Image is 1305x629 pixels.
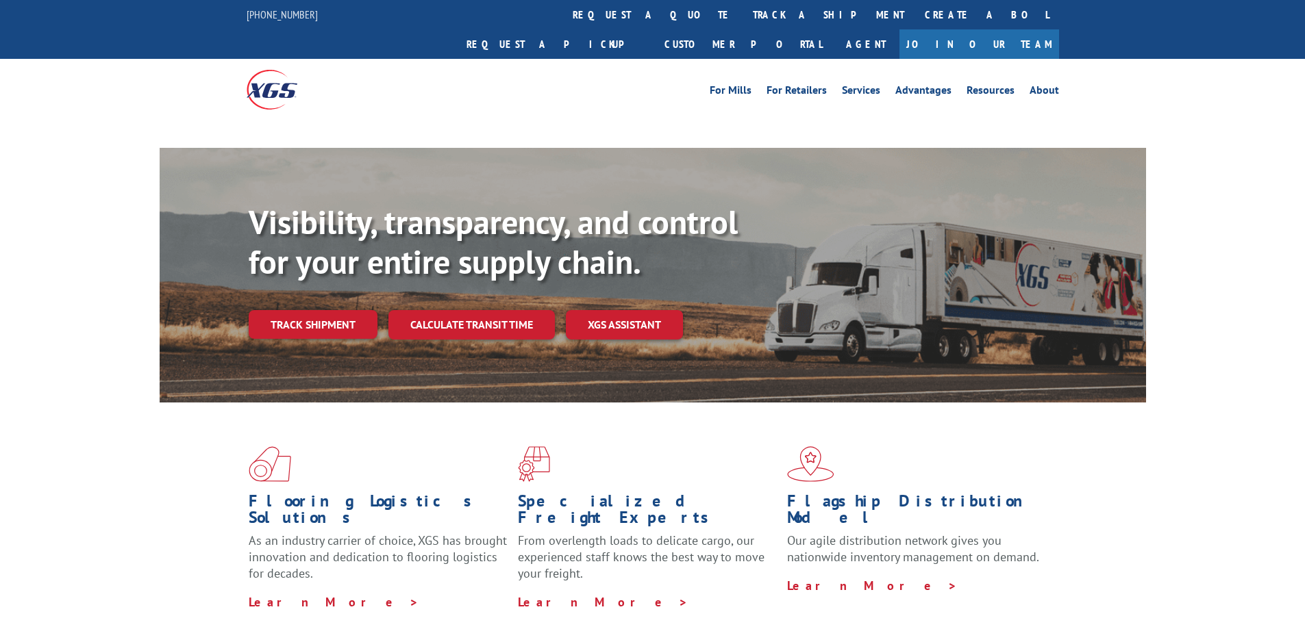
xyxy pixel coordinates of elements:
[247,8,318,21] a: [PHONE_NUMBER]
[787,578,958,593] a: Learn More >
[654,29,832,59] a: Customer Portal
[832,29,899,59] a: Agent
[249,201,738,283] b: Visibility, transparency, and control for your entire supply chain.
[767,85,827,100] a: For Retailers
[899,29,1059,59] a: Join Our Team
[895,85,952,100] a: Advantages
[518,532,777,593] p: From overlength loads to delicate cargo, our experienced staff knows the best way to move your fr...
[249,493,508,532] h1: Flooring Logistics Solutions
[842,85,880,100] a: Services
[787,532,1039,565] span: Our agile distribution network gives you nationwide inventory management on demand.
[518,446,550,482] img: xgs-icon-focused-on-flooring-red
[967,85,1015,100] a: Resources
[566,310,683,339] a: XGS ASSISTANT
[388,310,555,339] a: Calculate transit time
[710,85,751,100] a: For Mills
[518,594,688,610] a: Learn More >
[787,493,1046,532] h1: Flagship Distribution Model
[787,446,834,482] img: xgs-icon-flagship-distribution-model-red
[456,29,654,59] a: Request a pickup
[1030,85,1059,100] a: About
[249,532,507,581] span: As an industry carrier of choice, XGS has brought innovation and dedication to flooring logistics...
[518,493,777,532] h1: Specialized Freight Experts
[249,446,291,482] img: xgs-icon-total-supply-chain-intelligence-red
[249,310,377,339] a: Track shipment
[249,594,419,610] a: Learn More >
